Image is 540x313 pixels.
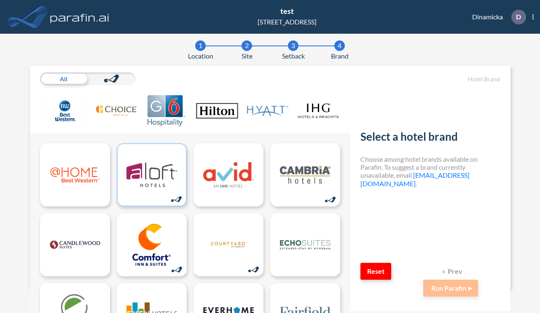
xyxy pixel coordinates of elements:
img: Hilton [196,95,238,126]
div: 3 [288,40,298,51]
div: 1 [195,40,206,51]
span: Setback [282,51,305,61]
img: logo [203,224,254,266]
h2: Select a hotel brand [360,130,500,147]
img: logo [50,224,100,266]
a: [EMAIL_ADDRESS][DOMAIN_NAME] [360,171,470,187]
span: test [280,6,294,16]
img: logo [48,8,111,25]
button: Run Parafin [423,280,478,297]
span: Location [188,51,213,61]
div: 4 [334,40,345,51]
button: Prev [436,263,470,280]
img: logo [126,154,177,196]
p: D [516,13,521,21]
img: logo [203,154,254,196]
img: logo [280,224,330,266]
img: G6 Hospitality [145,95,188,126]
div: [STREET_ADDRESS] [258,17,317,27]
div: 2 [242,40,252,51]
img: Hyatt [247,95,289,126]
div: Dinamicka [459,10,534,24]
span: Site [242,51,253,61]
img: logo [126,224,177,266]
img: Best Western [44,95,86,126]
span: Brand [331,51,349,61]
button: Reset [360,263,391,280]
img: IHG [297,95,339,126]
h5: Hotel Brand [360,76,500,83]
img: Choice [95,95,137,126]
img: logo [50,154,100,196]
img: logo [280,154,330,196]
h4: Choose among hotel brands available on Parafin. To suggest a brand currently unavailable, email . [360,155,500,187]
div: All [40,72,88,85]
